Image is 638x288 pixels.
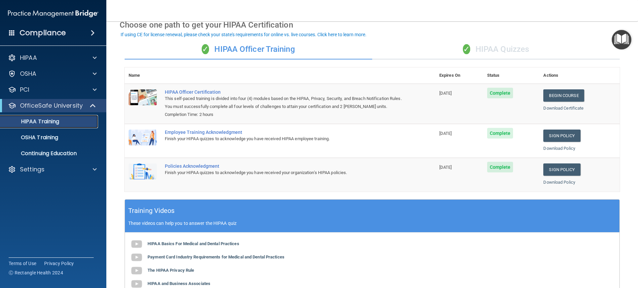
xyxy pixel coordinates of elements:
[487,88,513,98] span: Complete
[9,269,63,276] span: Ⓒ Rectangle Health 2024
[8,70,97,78] a: OSHA
[125,67,161,84] th: Name
[165,130,402,135] div: Employee Training Acknowledgment
[543,106,584,111] a: Download Certificate
[44,260,74,267] a: Privacy Policy
[165,169,402,177] div: Finish your HIPAA quizzes to acknowledge you have received your organization’s HIPAA policies.
[439,131,452,136] span: [DATE]
[130,264,143,277] img: gray_youtube_icon.38fcd6cc.png
[125,40,372,59] div: HIPAA Officer Training
[20,28,66,38] h4: Compliance
[120,31,368,38] button: If using CE for license renewal, please check your state's requirements for online vs. live cours...
[20,54,37,62] p: HIPAA
[202,44,209,54] span: ✓
[128,221,616,226] p: These videos can help you to answer the HIPAA quiz
[539,67,620,84] th: Actions
[8,102,96,110] a: OfficeSafe University
[9,260,36,267] a: Terms of Use
[372,40,620,59] div: HIPAA Quizzes
[148,268,194,273] b: The HIPAA Privacy Rule
[4,118,59,125] p: HIPAA Training
[20,70,37,78] p: OSHA
[20,86,29,94] p: PCI
[543,146,575,151] a: Download Policy
[165,95,402,111] div: This self-paced training is divided into four (4) modules based on the HIPAA, Privacy, Security, ...
[148,281,210,286] b: HIPAA and Business Associates
[165,89,402,95] a: HIPAA Officer Certification
[612,30,631,49] button: Open Resource Center
[121,32,367,37] div: If using CE for license renewal, please check your state's requirements for online vs. live cours...
[130,238,143,251] img: gray_youtube_icon.38fcd6cc.png
[435,67,483,84] th: Expires On
[128,205,175,217] h5: Training Videos
[8,54,97,62] a: HIPAA
[148,254,284,259] b: Payment Card Industry Requirements for Medical and Dental Practices
[439,91,452,96] span: [DATE]
[148,241,239,246] b: HIPAA Basics For Medical and Dental Practices
[120,15,625,35] div: Choose one path to get your HIPAA Certification
[4,134,58,141] p: OSHA Training
[165,163,402,169] div: Policies Acknowledgment
[543,180,575,185] a: Download Policy
[4,150,95,157] p: Continuing Education
[8,7,98,20] img: PMB logo
[487,162,513,172] span: Complete
[543,130,580,142] a: Sign Policy
[8,86,97,94] a: PCI
[20,102,83,110] p: OfficeSafe University
[8,165,97,173] a: Settings
[20,165,45,173] p: Settings
[165,135,402,143] div: Finish your HIPAA quizzes to acknowledge you have received HIPAA employee training.
[130,251,143,264] img: gray_youtube_icon.38fcd6cc.png
[165,111,402,119] div: Completion Time: 2 hours
[543,89,584,102] a: Begin Course
[483,67,540,84] th: Status
[463,44,470,54] span: ✓
[487,128,513,139] span: Complete
[439,165,452,170] span: [DATE]
[543,163,580,176] a: Sign Policy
